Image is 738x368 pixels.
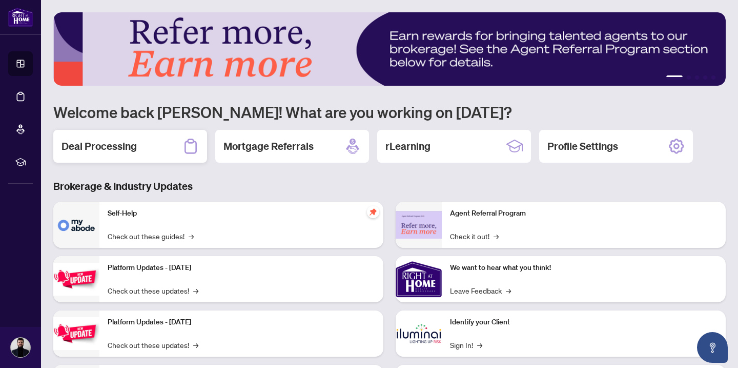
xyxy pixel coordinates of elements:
a: Check out these guides!→ [108,230,194,242]
p: Identify your Client [450,317,717,328]
button: 5 [711,75,715,80]
img: We want to hear what you think! [396,256,442,302]
span: → [506,285,511,296]
button: 4 [703,75,707,80]
img: logo [8,8,33,27]
h2: Deal Processing [61,139,137,153]
button: 2 [687,75,691,80]
h3: Brokerage & Industry Updates [53,179,726,193]
img: Self-Help [53,202,99,248]
img: Agent Referral Program [396,211,442,239]
h2: Mortgage Referrals [223,139,314,153]
img: Platform Updates - July 8, 2025 [53,317,99,350]
a: Check out these updates!→ [108,285,198,296]
p: Platform Updates - [DATE] [108,317,375,328]
a: Sign In!→ [450,339,482,351]
span: → [494,230,499,242]
img: Profile Icon [11,338,30,357]
a: Leave Feedback→ [450,285,511,296]
button: 1 [666,75,683,80]
a: Check out these updates!→ [108,339,198,351]
span: → [193,339,198,351]
h2: Profile Settings [547,139,618,153]
h2: rLearning [385,139,430,153]
p: Platform Updates - [DATE] [108,262,375,274]
span: → [193,285,198,296]
span: → [477,339,482,351]
span: → [189,230,194,242]
button: 3 [695,75,699,80]
a: Check it out!→ [450,230,499,242]
h1: Welcome back [PERSON_NAME]! What are you working on [DATE]? [53,102,726,122]
p: Self-Help [108,208,375,219]
img: Identify your Client [396,311,442,357]
img: Platform Updates - July 21, 2025 [53,263,99,295]
img: Slide 0 [53,12,726,86]
button: Open asap [697,332,728,363]
span: pushpin [367,206,379,218]
p: We want to hear what you think! [450,262,717,274]
p: Agent Referral Program [450,208,717,219]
